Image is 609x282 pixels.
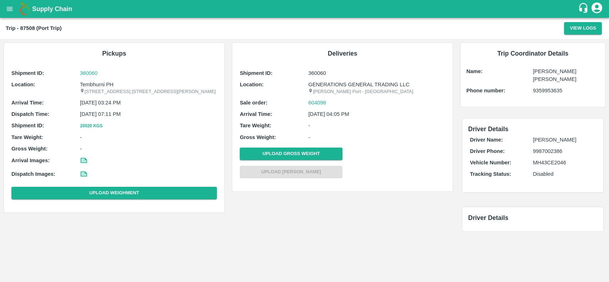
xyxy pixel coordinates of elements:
[308,110,445,118] p: [DATE] 04:05 PM
[80,88,217,95] p: [STREET_ADDRESS] [STREET_ADDRESS][PERSON_NAME]
[470,160,511,165] b: Vehicle Number:
[11,158,50,163] b: Arrival Images:
[6,25,62,31] b: Trip - 87508 (Port Trip)
[578,2,590,15] div: customer-support
[308,88,445,95] p: [PERSON_NAME] Port - [GEOGRAPHIC_DATA]
[533,147,596,155] p: 9987002386
[32,4,578,14] a: Supply Chain
[11,111,49,117] b: Dispatch Time:
[80,122,103,130] button: 20020 Kgs
[80,133,217,141] p: -
[80,145,217,153] p: -
[308,133,445,141] p: -
[10,48,219,58] h6: Pickups
[590,1,603,16] div: account of current user
[466,48,599,58] h6: Trip Coordinator Details
[308,81,445,88] p: GENERATIONS GENERAL TRADING LLC
[240,111,272,117] b: Arrival Time:
[240,82,264,87] b: Location:
[11,134,43,140] b: Tare Weight:
[470,148,504,154] b: Driver Phone:
[470,171,511,177] b: Tracking Status:
[11,82,35,87] b: Location:
[533,87,599,94] p: 9359953635
[468,214,508,221] span: Driver Details
[11,171,55,177] b: Dispatch Images:
[468,125,508,133] span: Driver Details
[18,2,32,16] img: logo
[1,1,18,17] button: open drawer
[533,170,596,178] p: Disabled
[466,88,505,93] b: Phone number:
[470,137,503,143] b: Driver Name:
[80,99,217,107] p: [DATE] 03:24 PM
[240,123,271,128] b: Tare Weight:
[308,99,326,107] a: 604098
[240,70,273,76] b: Shipment ID:
[80,81,217,88] p: Tembhurni PH
[11,187,217,199] button: Upload Weighment
[466,68,482,74] b: Name:
[240,100,268,106] b: Sale order:
[11,70,44,76] b: Shipment ID:
[11,146,47,152] b: Gross Weight:
[533,136,596,144] p: [PERSON_NAME]
[564,22,602,35] button: View Logs
[80,69,217,77] a: 360060
[533,67,599,83] p: [PERSON_NAME] [PERSON_NAME]
[32,5,72,12] b: Supply Chain
[308,122,445,129] p: -
[11,100,44,106] b: Arrival Time:
[11,123,44,128] b: Shipment ID:
[240,148,342,160] button: Upload Gross Weight
[238,48,447,58] h6: Deliveries
[80,110,217,118] p: [DATE] 07:11 PM
[240,134,276,140] b: Gross Weight:
[533,159,596,166] p: MH43CE2046
[308,69,445,77] p: 360060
